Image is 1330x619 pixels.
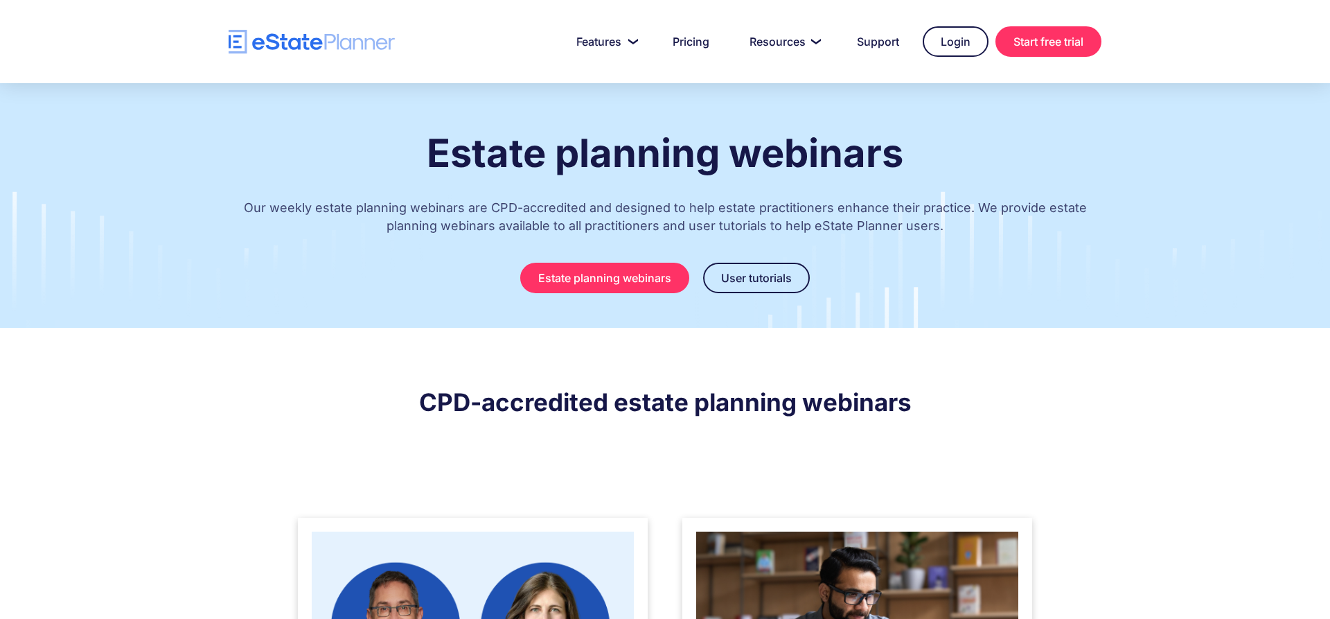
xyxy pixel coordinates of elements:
[229,185,1101,256] p: Our weekly estate planning webinars are CPD-accredited and designed to help estate practitioners ...
[840,28,916,55] a: Support
[560,28,649,55] a: Features
[520,263,689,293] a: Estate planning webinars
[733,28,833,55] a: Resources
[229,30,395,54] a: home
[656,28,726,55] a: Pricing
[923,26,988,57] a: Login
[427,130,903,177] strong: Estate planning webinars
[703,263,810,293] a: User tutorials
[995,26,1101,57] a: Start free trial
